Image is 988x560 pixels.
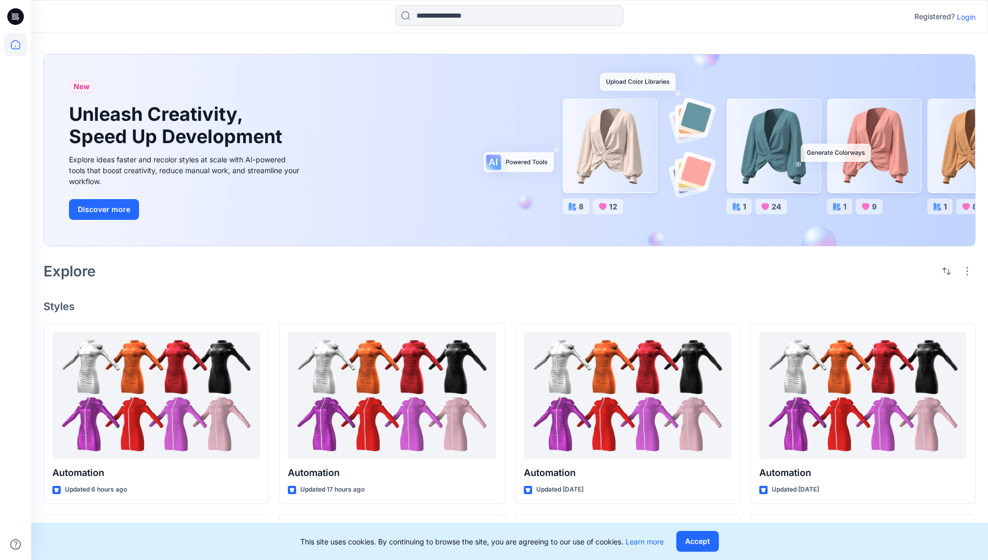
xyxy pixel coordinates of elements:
[536,484,583,495] p: Updated [DATE]
[772,484,819,495] p: Updated [DATE]
[69,199,302,220] a: Discover more
[74,80,90,93] span: New
[44,300,976,313] h4: Styles
[300,484,365,495] p: Updated 17 hours ago
[288,332,495,460] a: Automation
[914,10,955,23] p: Registered?
[52,332,260,460] a: Automation
[300,536,664,547] p: This site uses cookies. By continuing to browse the site, you are agreeing to our use of cookies.
[69,199,139,220] button: Discover more
[676,531,719,552] button: Accept
[288,466,495,480] p: Automation
[69,103,287,148] h1: Unleash Creativity, Speed Up Development
[69,154,302,187] div: Explore ideas faster and recolor styles at scale with AI-powered tools that boost creativity, red...
[44,263,96,279] h2: Explore
[52,466,260,480] p: Automation
[65,484,127,495] p: Updated 6 hours ago
[759,466,967,480] p: Automation
[759,332,967,460] a: Automation
[524,466,731,480] p: Automation
[957,11,976,22] p: Login
[625,537,664,546] a: Learn more
[524,332,731,460] a: Automation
